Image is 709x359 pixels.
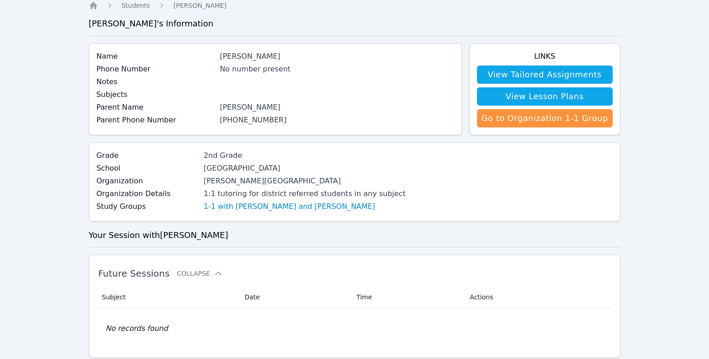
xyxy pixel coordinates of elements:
h3: [PERSON_NAME] 's Information [89,17,621,30]
a: Go to Organization 1-1 Group [477,109,613,127]
label: Study Groups [97,201,199,212]
label: Organization Details [97,188,199,199]
div: [PERSON_NAME] [220,51,454,62]
th: Actions [464,286,611,308]
div: 1:1 tutoring for district referred students in any subject [204,188,406,199]
th: Date [239,286,351,308]
label: Notes [97,76,215,87]
span: Students [122,2,150,9]
label: Phone Number [97,64,215,75]
th: Subject [98,286,239,308]
div: [PERSON_NAME][GEOGRAPHIC_DATA] [204,176,406,187]
a: Students [122,1,150,10]
a: 1-1 with [PERSON_NAME] and [PERSON_NAME] [204,201,375,212]
a: [PERSON_NAME] [174,1,226,10]
div: [GEOGRAPHIC_DATA] [204,163,406,174]
th: Time [351,286,464,308]
h4: Links [477,51,613,62]
div: No number present [220,64,454,75]
a: [PHONE_NUMBER] [220,116,287,124]
a: View Tailored Assignments [477,66,613,84]
td: No records found [98,308,611,349]
label: Grade [97,150,199,161]
h3: Your Session with [PERSON_NAME] [89,229,621,242]
label: Parent Name [97,102,215,113]
nav: Breadcrumb [89,1,621,10]
button: Collapse [177,269,222,278]
label: School [97,163,199,174]
label: Name [97,51,215,62]
label: Parent Phone Number [97,115,215,126]
div: [PERSON_NAME] [220,102,454,113]
div: 2nd Grade [204,150,406,161]
label: Organization [97,176,199,187]
span: [PERSON_NAME] [174,2,226,9]
span: Future Sessions [98,268,170,279]
a: View Lesson Plans [477,87,613,106]
label: Subjects [97,89,215,100]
